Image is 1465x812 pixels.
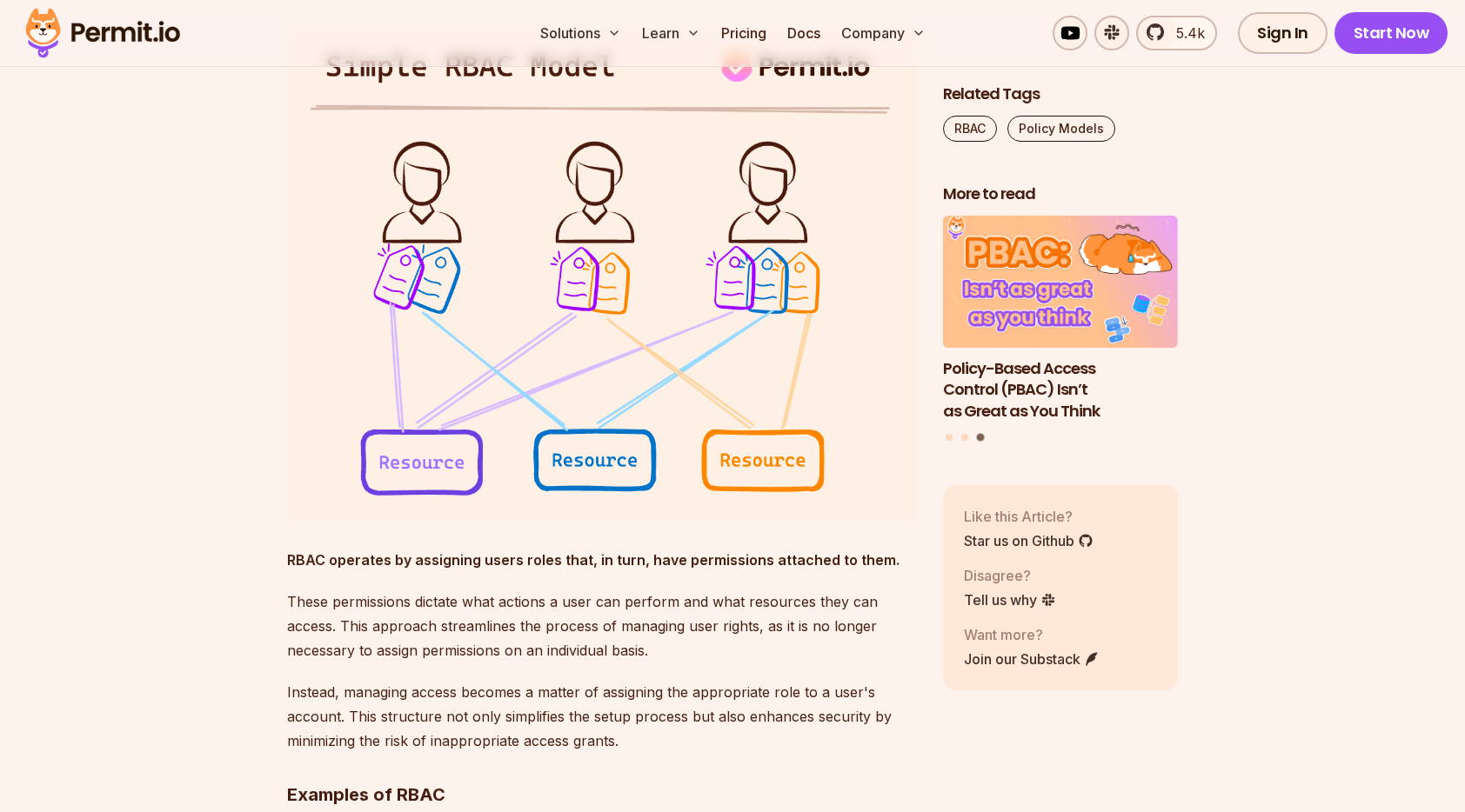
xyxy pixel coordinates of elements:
a: Start Now [1335,12,1448,54]
p: These permissions dictate what actions a user can perform and what resources they can access. Thi... [287,589,915,662]
h2: Related Tags [943,83,1178,105]
button: Go to slide 3 [976,433,984,441]
button: Company [834,16,933,50]
h2: More to read [943,183,1178,205]
a: Pricing [714,16,773,50]
span: 5.4k [1166,23,1205,43]
a: RBAC [943,116,997,142]
a: Sign In [1238,12,1328,54]
p: Want more? [964,623,1100,644]
img: Permit logo [17,3,188,63]
a: Docs [780,16,827,50]
img: Untitled (8) (1).png [287,28,915,519]
strong: RBAC operates by assigning users roles that, in turn, have permissions attached to them. [287,551,900,569]
a: Policy Models [1007,116,1115,142]
button: Solutions [533,16,628,50]
button: Go to slide 1 [946,433,953,440]
img: Policy-Based Access Control (PBAC) Isn’t as Great as You Think [943,216,1178,348]
li: 3 of 3 [943,216,1178,423]
button: Go to slide 2 [961,433,968,440]
p: Disagree? [964,564,1056,585]
div: Posts [943,216,1178,443]
strong: Examples of RBAC [287,784,445,805]
a: Star us on Github [964,529,1094,550]
a: Policy-Based Access Control (PBAC) Isn’t as Great as You ThinkPolicy-Based Access Control (PBAC) ... [943,216,1178,423]
a: Tell us why [964,589,1056,609]
a: 5.4k [1136,16,1217,50]
h3: Policy-Based Access Control (PBAC) Isn’t as Great as You Think [943,357,1178,422]
a: Join our Substack [964,648,1100,669]
button: Learn [635,16,707,50]
p: Instead, managing access becomes a matter of assigning the appropriate role to a user's account. ... [287,680,915,753]
p: Like this Article? [964,505,1094,526]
